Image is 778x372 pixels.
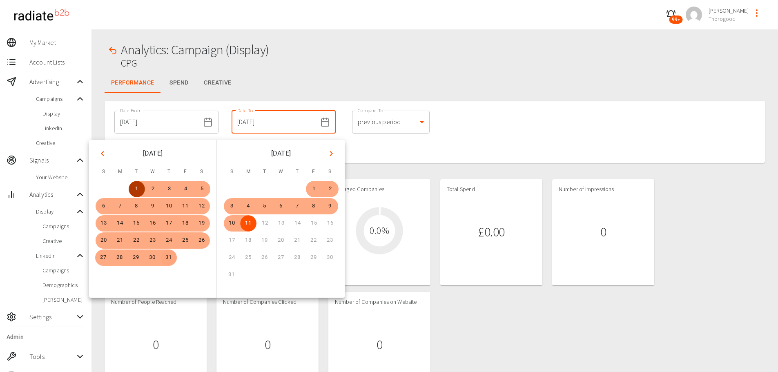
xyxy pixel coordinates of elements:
[121,42,269,58] h1: Analytics: Campaign (Display)
[42,222,85,230] span: Campaigns
[194,198,210,214] button: Jul 12, 2025
[271,148,291,159] span: [DATE]
[161,232,177,249] button: Jul 24, 2025
[197,73,238,93] button: Creative
[324,147,338,160] button: Next month
[322,181,339,197] button: Aug 2, 2025
[306,181,322,197] button: Aug 1, 2025
[96,198,112,214] button: Jul 6, 2025
[306,164,321,180] span: F
[145,232,161,249] button: Jul 23, 2025
[274,164,288,180] span: W
[128,215,145,232] button: Jul 15, 2025
[96,164,111,180] span: S
[42,237,85,245] span: Creative
[29,77,75,87] span: Advertising
[29,155,75,165] span: Signals
[194,164,209,180] span: S
[669,16,683,24] span: 99+
[29,38,85,47] span: My Market
[224,198,240,214] button: Aug 3, 2025
[257,164,272,180] span: T
[95,249,111,266] button: Jul 27, 2025
[161,198,177,214] button: Jul 10, 2025
[241,164,256,180] span: M
[143,148,163,159] span: [DATE]
[36,139,85,147] span: Creative
[96,147,109,160] button: Previous month
[559,186,648,193] h4: Number of Impressions
[29,312,75,322] span: Settings
[161,73,197,93] button: Spend
[145,198,161,214] button: Jul 9, 2025
[177,215,194,232] button: Jul 18, 2025
[709,15,749,23] span: Thorogood
[352,111,430,134] div: previous period
[323,164,337,180] span: S
[265,337,271,352] h1: 0
[289,198,305,214] button: Aug 7, 2025
[42,109,85,118] span: Display
[290,164,305,180] span: T
[177,232,194,249] button: Jul 25, 2025
[144,249,161,266] button: Jul 30, 2025
[96,215,112,232] button: Jul 13, 2025
[29,189,75,199] span: Analytics
[36,207,75,216] span: Display
[256,198,273,214] button: Aug 5, 2025
[177,198,194,214] button: Jul 11, 2025
[42,124,85,132] span: LinkedIn
[335,186,424,193] h4: Engaged Companies
[194,181,210,197] button: Jul 5, 2025
[161,215,177,232] button: Jul 17, 2025
[112,232,128,249] button: Jul 21, 2025
[121,58,269,69] h2: CPG
[42,296,85,304] span: [PERSON_NAME]
[29,352,75,361] span: Tools
[29,57,85,67] span: Account Lists
[10,6,73,24] img: radiateb2b_logo_black.png
[686,7,702,23] img: a2ca95db2cb9c46c1606a9dd9918c8c6
[161,249,177,266] button: Jul 31, 2025
[237,107,253,114] label: Date To
[153,337,159,352] h1: 0
[114,111,200,134] input: dd/mm/yyyy
[129,181,145,197] button: Jul 1, 2025
[112,215,128,232] button: Jul 14, 2025
[36,173,85,181] span: Your Website
[42,266,85,274] span: Campaigns
[113,164,127,180] span: M
[240,198,256,214] button: Aug 4, 2025
[335,298,424,306] h4: Number of Companies on Website
[128,198,145,214] button: Jul 8, 2025
[105,73,161,93] button: Performance
[128,232,145,249] button: Jul 22, 2025
[36,252,75,260] span: LinkedIn
[36,95,75,103] span: Campaigns
[145,181,161,197] button: Jul 2, 2025
[370,225,389,237] h2: 0.0 %
[178,164,193,180] span: F
[447,186,536,193] h4: Total Spend
[377,337,383,352] h1: 0
[478,225,505,240] h1: £0.00
[112,198,128,214] button: Jul 7, 2025
[225,164,239,180] span: S
[161,181,178,197] button: Jul 3, 2025
[145,164,160,180] span: W
[162,164,176,180] span: T
[178,181,194,197] button: Jul 4, 2025
[105,73,765,93] div: Metrics Tabs
[232,111,317,134] input: dd/mm/yyyy
[273,198,289,214] button: Aug 6, 2025
[322,198,338,214] button: Aug 9, 2025
[120,107,141,114] label: Date From
[145,215,161,232] button: Jul 16, 2025
[42,281,85,289] span: Demographics
[128,249,144,266] button: Jul 29, 2025
[129,164,144,180] span: T
[709,7,749,15] span: [PERSON_NAME]
[224,215,240,232] button: Aug 10, 2025
[223,298,312,306] h4: Number of Companies Clicked
[305,198,322,214] button: Aug 8, 2025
